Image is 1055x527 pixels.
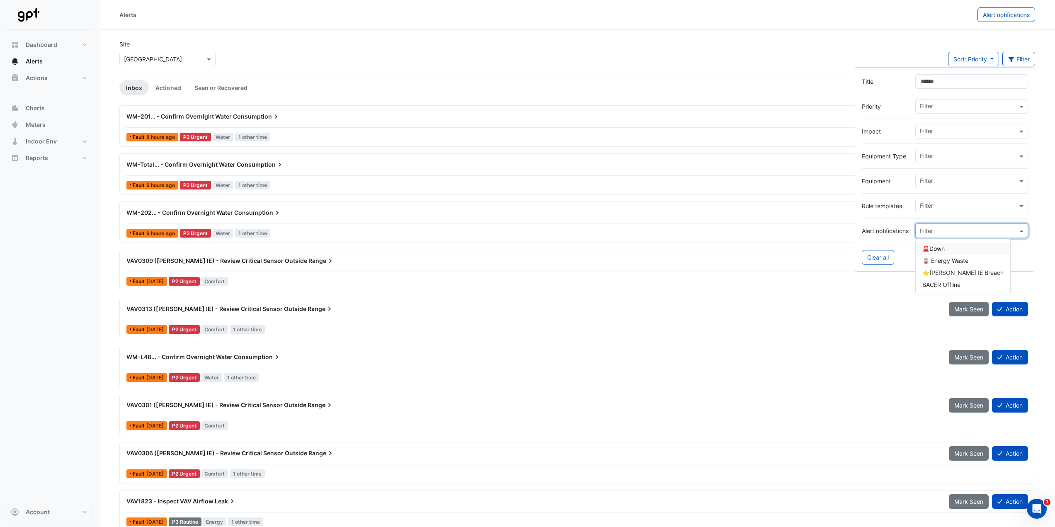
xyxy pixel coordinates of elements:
[7,70,93,86] button: Actions
[133,520,146,525] span: Fault
[7,117,93,133] button: Meters
[201,325,228,334] span: Comfort
[133,183,146,188] span: Fault
[862,202,909,210] label: Rule templates
[949,398,989,413] button: Mark Seen
[983,11,1030,18] span: Alert notifications
[169,469,200,478] div: P2 Urgent
[862,77,909,86] label: Title
[954,498,983,505] span: Mark Seen
[949,446,989,461] button: Mark Seen
[992,494,1028,509] button: Action
[26,137,57,146] span: Indoor Env
[26,74,48,82] span: Actions
[213,181,234,189] span: Water
[169,517,201,526] div: P3 Routine
[146,374,164,381] span: Fri 19-Sep-2025 22:01 AEST
[919,126,933,137] div: Filter
[26,41,57,49] span: Dashboard
[201,277,228,286] span: Comfort
[954,306,983,313] span: Mark Seen
[919,176,933,187] div: Filter
[235,181,270,189] span: 1 other time
[146,278,164,284] span: Mon 22-Sep-2025 09:01 AEST
[133,375,146,380] span: Fault
[7,133,93,150] button: Indoor Env
[7,53,93,70] button: Alerts
[126,209,233,216] span: WM-202... - Confirm Overnight Water
[146,134,175,140] span: Tue 23-Sep-2025 03:01 AEST
[949,350,989,364] button: Mark Seen
[146,423,164,429] span: Fri 19-Sep-2025 16:30 AEST
[992,350,1028,364] button: Action
[201,373,223,382] span: Water
[919,201,933,212] div: Filter
[10,7,47,23] img: Company Logo
[308,449,335,457] span: Range
[224,373,259,382] span: 1 other time
[11,121,19,129] app-icon: Meters
[169,421,200,430] div: P2 Urgent
[862,177,909,185] label: Equipment
[11,41,19,49] app-icon: Dashboard
[146,182,175,188] span: Tue 23-Sep-2025 02:45 AEST
[7,36,93,53] button: Dashboard
[7,100,93,117] button: Charts
[233,112,280,121] span: Consumption
[11,104,19,112] app-icon: Charts
[133,279,146,284] span: Fault
[215,497,236,505] span: Leak
[203,517,227,526] span: Energy
[230,325,265,334] span: 1 other time
[11,154,19,162] app-icon: Reports
[126,305,306,312] span: VAV0313 ([PERSON_NAME] IE) - Review Critical Sensor Outside
[919,102,933,112] div: Filter
[230,469,265,478] span: 1 other time
[201,469,228,478] span: Comfort
[1002,52,1036,66] button: Filter
[146,326,164,333] span: Mon 22-Sep-2025 09:00 AEST
[133,327,146,332] span: Fault
[126,113,232,120] span: WM-201... - Confirm Overnight Water
[126,353,233,360] span: WM-L48... - Confirm Overnight Water
[862,250,894,265] button: Clear all
[126,161,235,168] span: WM-Total... - Confirm Overnight Water
[126,401,306,408] span: VAV0301 ([PERSON_NAME] IE) - Review Critical Sensor Outside
[26,121,46,129] span: Meters
[119,40,130,49] label: Site
[133,135,146,140] span: Fault
[11,57,19,66] app-icon: Alerts
[237,160,284,169] span: Consumption
[922,281,960,288] span: BACER Offline
[26,508,50,516] span: Account
[922,257,968,264] span: 🪫 Energy Waste
[7,504,93,520] button: Account
[954,354,983,361] span: Mark Seen
[919,151,933,162] div: Filter
[26,154,48,162] span: Reports
[146,230,175,236] span: Tue 23-Sep-2025 02:45 AEST
[992,302,1028,316] button: Action
[213,133,234,141] span: Water
[1027,499,1047,519] iframe: Intercom live chat
[953,56,987,63] span: Sort: Priority
[992,398,1028,413] button: Action
[180,133,211,141] div: P2 Urgent
[119,80,149,95] a: Inbox
[146,471,164,477] span: Wed 17-Sep-2025 09:00 AEST
[169,373,200,382] div: P2 Urgent
[213,229,234,238] span: Water
[916,239,1010,294] div: Options List
[862,102,909,111] label: Priority
[235,133,270,141] span: 1 other time
[949,302,989,316] button: Mark Seen
[188,80,254,95] a: Seen or Recovered
[169,325,200,334] div: P2 Urgent
[235,229,270,238] span: 1 other time
[954,402,983,409] span: Mark Seen
[992,446,1028,461] button: Action
[308,257,335,265] span: Range
[308,305,334,313] span: Range
[308,401,334,409] span: Range
[949,494,989,509] button: Mark Seen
